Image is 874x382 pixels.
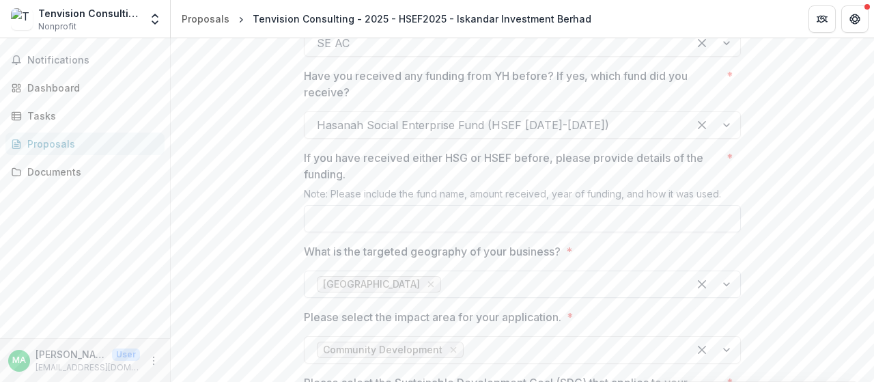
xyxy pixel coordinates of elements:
div: Proposals [182,12,229,26]
button: Notifications [5,49,165,71]
div: Tasks [27,109,154,123]
button: More [145,353,162,369]
div: Clear selected options [691,339,713,361]
div: Clear selected options [691,114,713,136]
a: Proposals [176,9,235,29]
div: Tenvision Consulting - 2025 - HSEF2025 - Iskandar Investment Berhad [253,12,591,26]
div: Remove Community Development [447,343,460,357]
div: Documents [27,165,154,179]
button: Open entity switcher [145,5,165,33]
div: Note: Please include the fund name, amount received, year of funding, and how it was used. [304,188,741,205]
div: Clear selected options [691,32,713,54]
div: Mohd Faizal Bin Ayob [12,356,26,365]
span: Notifications [27,55,159,66]
p: Please select the impact area for your application. [304,309,561,325]
span: Nonprofit [38,21,76,33]
p: User [112,349,140,361]
button: Partners [808,5,836,33]
button: Get Help [841,5,869,33]
div: Tenvision Consulting [38,6,140,21]
span: [GEOGRAPHIC_DATA] [323,279,420,290]
img: Tenvision Consulting [11,8,33,30]
div: Remove Johor [424,277,438,291]
p: [EMAIL_ADDRESS][DOMAIN_NAME] [36,361,140,374]
div: Dashboard [27,81,154,95]
a: Documents [5,161,165,183]
span: Community Development [323,344,442,356]
p: If you have received either HSG or HSEF before, please provide details of the funding. [304,150,721,182]
div: Proposals [27,137,154,151]
a: Tasks [5,105,165,127]
p: Have you received any funding from YH before? If yes, which fund did you receive? [304,68,721,100]
a: Dashboard [5,77,165,99]
a: Proposals [5,133,165,155]
p: [PERSON_NAME] [36,347,107,361]
p: What is the targeted geography of your business? [304,243,561,260]
nav: breadcrumb [176,9,597,29]
div: Clear selected options [691,273,713,295]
